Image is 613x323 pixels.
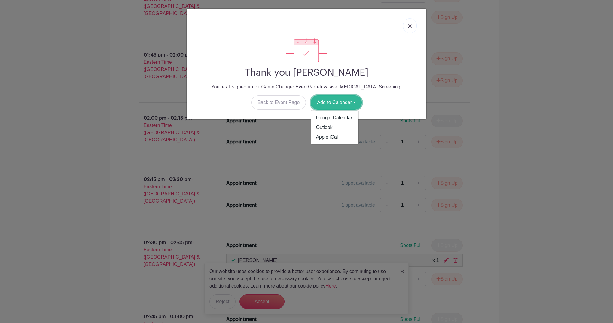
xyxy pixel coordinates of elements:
a: Back to Event Page [251,95,306,110]
h2: Thank you [PERSON_NAME] [191,67,422,78]
img: signup_complete-c468d5dda3e2740ee63a24cb0ba0d3ce5d8a4ecd24259e683200fb1569d990c8.svg [286,38,327,62]
a: Google Calendar [311,113,358,123]
a: Outlook [311,123,358,132]
img: close_button-5f87c8562297e5c2d7936805f587ecaba9071eb48480494691a3f1689db116b3.svg [408,24,412,28]
a: Apple iCal [311,132,358,142]
p: You're all signed up for Game Changer Event/Non-Invasive [MEDICAL_DATA] Screening. [191,83,422,91]
button: Add to Calendar [311,95,362,110]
